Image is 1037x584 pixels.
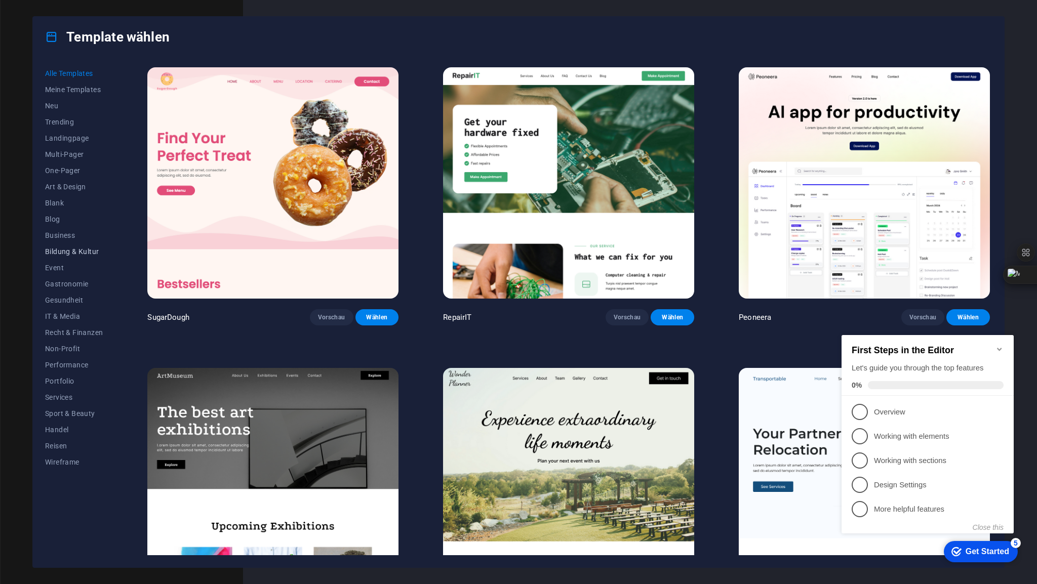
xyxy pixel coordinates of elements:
img: RepairIT [443,67,694,299]
p: More helpful features [36,184,158,195]
span: Recht & Finanzen [45,328,103,337]
div: Get Started [128,227,172,236]
button: Gastronomie [45,276,103,292]
p: Working with elements [36,111,158,122]
h2: First Steps in the Editor [14,25,166,36]
span: Wireframe [45,458,103,466]
span: Services [45,393,103,401]
span: Vorschau [614,313,641,321]
button: Art & Design [45,179,103,195]
p: RepairIT [443,312,471,322]
span: Trending [45,118,103,126]
div: Minimize checklist [158,25,166,33]
button: Event [45,260,103,276]
span: Blog [45,215,103,223]
button: Trending [45,114,103,130]
li: Working with elements [4,104,176,129]
button: IT & Media [45,308,103,324]
button: Blank [45,195,103,211]
button: Portfolio [45,373,103,389]
div: Get Started 5 items remaining, 0% complete [106,221,180,242]
span: Sport & Beauty [45,409,103,418]
p: Peoneera [739,312,771,322]
img: Peoneera [739,67,990,299]
div: 5 [173,218,183,228]
button: Sport & Beauty [45,405,103,422]
button: Vorschau [310,309,353,325]
button: Bildung & Kultur [45,243,103,260]
span: Neu [45,102,103,110]
p: Design Settings [36,160,158,171]
span: Wählen [364,313,391,321]
img: SugarDough [147,67,398,299]
button: Non-Profit [45,341,103,357]
span: Gesundheit [45,296,103,304]
span: Reisen [45,442,103,450]
p: SugarDough [147,312,189,322]
button: Recht & Finanzen [45,324,103,341]
button: Gesundheit [45,292,103,308]
span: Landingpage [45,134,103,142]
span: Wählen [954,313,982,321]
button: Wireframe [45,454,103,470]
li: Working with sections [4,129,176,153]
span: Vorschau [318,313,345,321]
span: 0% [14,61,30,69]
p: Working with sections [36,136,158,146]
span: IT & Media [45,312,103,320]
span: Bildung & Kultur [45,247,103,256]
span: Alle Templates [45,69,103,77]
button: Close this [135,203,166,212]
button: Performance [45,357,103,373]
button: Meine Templates [45,81,103,98]
button: Vorschau [901,309,945,325]
p: Overview [36,87,158,98]
div: Let's guide you through the top features [14,43,166,54]
span: Wählen [659,313,686,321]
span: Performance [45,361,103,369]
h4: Template wählen [45,29,170,45]
span: Business [45,231,103,239]
button: Landingpage [45,130,103,146]
li: Design Settings [4,153,176,177]
button: Alle Templates [45,65,103,81]
button: Wählen [651,309,694,325]
span: Multi-Pager [45,150,103,158]
span: Meine Templates [45,86,103,94]
span: Blank [45,199,103,207]
button: Blog [45,211,103,227]
button: Reisen [45,438,103,454]
span: One-Pager [45,166,103,175]
span: Event [45,264,103,272]
li: Overview [4,80,176,104]
span: Handel [45,426,103,434]
li: More helpful features [4,177,176,201]
span: Non-Profit [45,345,103,353]
span: Vorschau [909,313,937,321]
button: Multi-Pager [45,146,103,162]
button: Vorschau [606,309,649,325]
button: Wählen [946,309,990,325]
button: Business [45,227,103,243]
button: Services [45,389,103,405]
span: Art & Design [45,183,103,191]
span: Portfolio [45,377,103,385]
button: Neu [45,98,103,114]
button: Wählen [355,309,399,325]
span: Gastronomie [45,280,103,288]
button: Handel [45,422,103,438]
button: One-Pager [45,162,103,179]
